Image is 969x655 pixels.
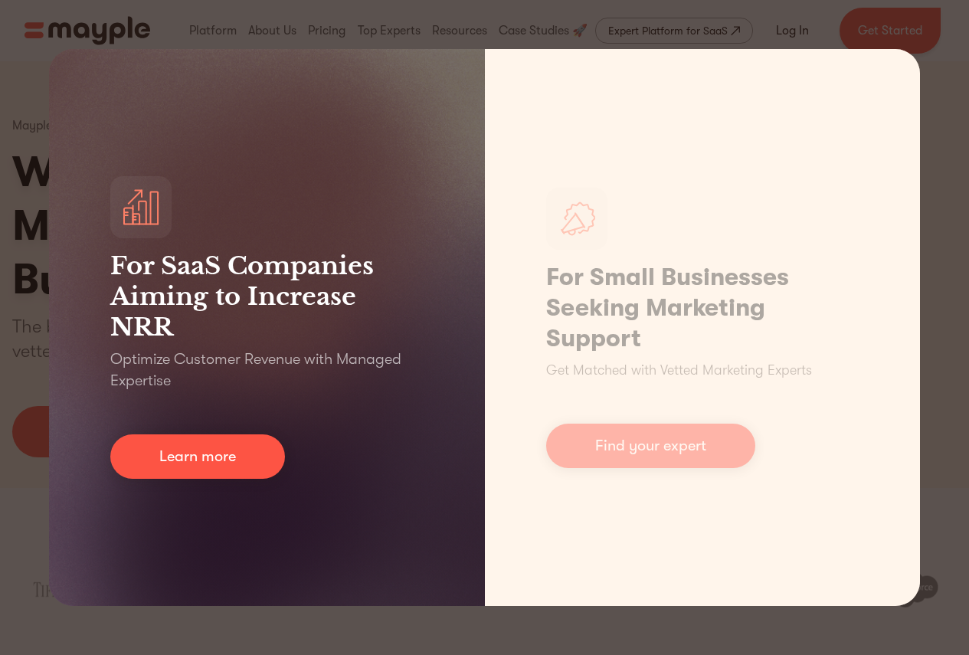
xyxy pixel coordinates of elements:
h1: For Small Businesses Seeking Marketing Support [546,262,859,354]
p: Optimize Customer Revenue with Managed Expertise [110,349,424,391]
h3: For SaaS Companies Aiming to Increase NRR [110,251,424,342]
p: Get Matched with Vetted Marketing Experts [546,360,812,381]
a: Learn more [110,434,285,479]
a: Find your expert [546,424,755,468]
